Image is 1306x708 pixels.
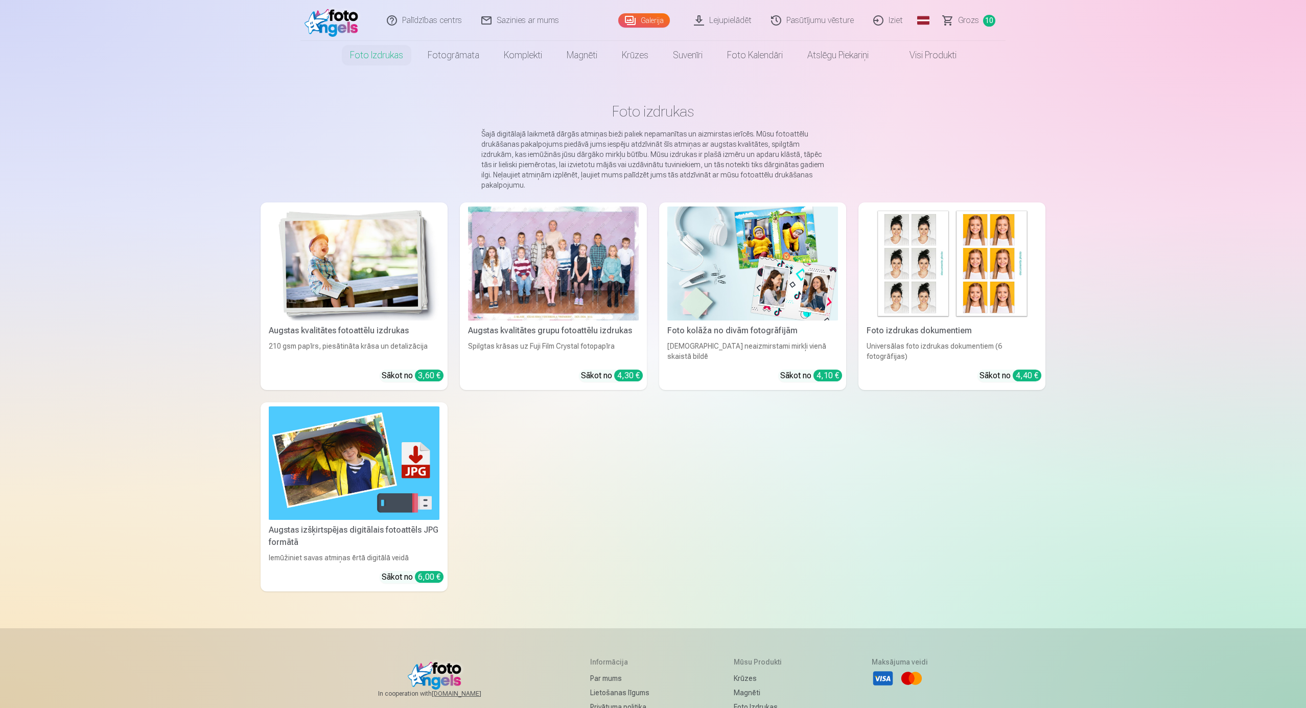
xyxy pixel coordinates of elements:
div: Foto izdrukas dokumentiem [862,325,1041,337]
img: Foto kolāža no divām fotogrāfijām [667,207,838,321]
div: Augstas izšķirtspējas digitālais fotoattēls JPG formātā [265,524,444,549]
div: 4,10 € [813,370,842,381]
a: Krūzes [610,41,661,70]
span: Grozs [958,14,979,27]
a: Augstas izšķirtspējas digitālais fotoattēls JPG formātāAugstas izšķirtspējas digitālais fotoattēl... [261,402,448,592]
div: Iemūžiniet savas atmiņas ērtā digitālā veidā [265,553,444,563]
a: Atslēgu piekariņi [795,41,881,70]
a: Foto kalendāri [715,41,795,70]
span: 10 [983,15,995,27]
a: Foto izdrukas [338,41,415,70]
img: Foto izdrukas dokumentiem [867,207,1037,321]
a: Par mums [590,671,649,686]
a: [DOMAIN_NAME] [432,690,506,698]
div: Augstas kvalitātes fotoattēlu izdrukas [265,325,444,337]
a: Augstas kvalitātes fotoattēlu izdrukasAugstas kvalitātes fotoattēlu izdrukas210 gsm papīrs, piesā... [261,202,448,390]
div: Augstas kvalitātes grupu fotoattēlu izdrukas [464,325,643,337]
div: Spilgtas krāsas uz Fuji Film Crystal fotopapīra [464,341,643,361]
div: 4,30 € [614,370,643,381]
span: In cooperation with [378,690,506,698]
a: Krūzes [734,671,787,686]
div: Sākot no [581,370,643,382]
a: Suvenīri [661,41,715,70]
a: Fotogrāmata [415,41,492,70]
div: Sākot no [780,370,842,382]
div: 3,60 € [415,370,444,381]
div: Sākot no [382,370,444,382]
a: Augstas kvalitātes grupu fotoattēlu izdrukasSpilgtas krāsas uz Fuji Film Crystal fotopapīraSākot ... [460,202,647,390]
div: 210 gsm papīrs, piesātināta krāsa un detalizācija [265,341,444,361]
a: Magnēti [734,686,787,700]
img: Augstas kvalitātes fotoattēlu izdrukas [269,207,439,321]
div: Sākot no [980,370,1041,382]
a: Lietošanas līgums [590,686,649,700]
li: Visa [872,667,894,690]
a: Magnēti [554,41,610,70]
h5: Maksājuma veidi [872,657,928,667]
h1: Foto izdrukas [269,102,1037,121]
a: Foto kolāža no divām fotogrāfijāmFoto kolāža no divām fotogrāfijām[DEMOGRAPHIC_DATA] neaizmirstam... [659,202,846,390]
h5: Mūsu produkti [734,657,787,667]
li: Mastercard [900,667,923,690]
img: Augstas izšķirtspējas digitālais fotoattēls JPG formātā [269,406,439,520]
a: Komplekti [492,41,554,70]
h5: Informācija [590,657,649,667]
a: Foto izdrukas dokumentiemFoto izdrukas dokumentiemUniversālas foto izdrukas dokumentiem (6 fotogr... [858,202,1045,390]
div: Universālas foto izdrukas dokumentiem (6 fotogrāfijas) [862,341,1041,361]
p: Šajā digitālajā laikmetā dārgās atmiņas bieži paliek nepamanītas un aizmirstas ierīcēs. Mūsu foto... [481,129,825,190]
div: Foto kolāža no divām fotogrāfijām [663,325,842,337]
div: 4,40 € [1013,370,1041,381]
div: [DEMOGRAPHIC_DATA] neaizmirstami mirkļi vienā skaistā bildē [663,341,842,361]
img: /fa1 [305,4,363,37]
div: Sākot no [382,571,444,583]
a: Visi produkti [881,41,969,70]
div: 6,00 € [415,571,444,583]
a: Galerija [618,13,670,28]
